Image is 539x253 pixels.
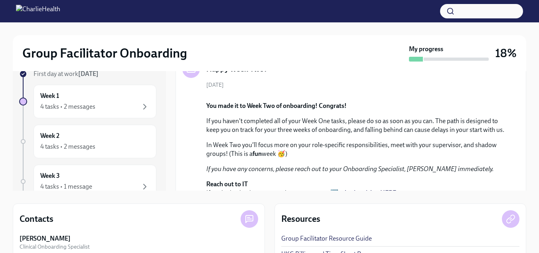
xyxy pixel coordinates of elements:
[20,243,90,251] span: Clinical Onboarding Specialist
[34,70,99,78] span: First day at work
[281,234,372,243] a: Group Facilitator Resource Guide
[206,180,507,197] p: If you're having issues accessing any systems, ➡️ .
[206,102,347,110] strong: You made it to Week Two of onboarding! Congrats!
[409,45,443,54] strong: My progress
[338,189,396,197] a: submit a ticket HERE
[40,142,95,151] div: 4 tasks • 2 messages
[40,182,92,191] div: 4 tasks • 1 message
[40,92,59,100] h6: Week 1
[253,150,262,157] strong: fun
[495,46,517,60] h3: 18%
[78,70,99,78] strong: [DATE]
[206,165,494,173] em: If you have any concerns, please reach out to your Onboarding Specialist, [PERSON_NAME] immediately.
[40,131,59,140] h6: Week 2
[281,213,320,225] h4: Resources
[19,85,156,118] a: Week 14 tasks • 2 messages
[206,117,507,134] p: If you haven't completed all of your Week One tasks, please do so as soon as you can. The path is...
[40,171,60,180] h6: Week 3
[19,70,156,78] a: First day at work[DATE]
[40,102,95,111] div: 4 tasks • 2 messages
[16,5,60,18] img: CharlieHealth
[19,125,156,158] a: Week 24 tasks • 2 messages
[206,180,248,188] strong: Reach out to IT
[20,213,53,225] h4: Contacts
[22,45,187,61] h2: Group Facilitator Onboarding
[20,234,71,243] strong: [PERSON_NAME]
[206,141,507,158] p: In Week Two you'll focus more on your role-specific responsibilities, meet with your supervisor, ...
[19,165,156,198] a: Week 34 tasks • 1 message
[206,81,224,89] span: [DATE]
